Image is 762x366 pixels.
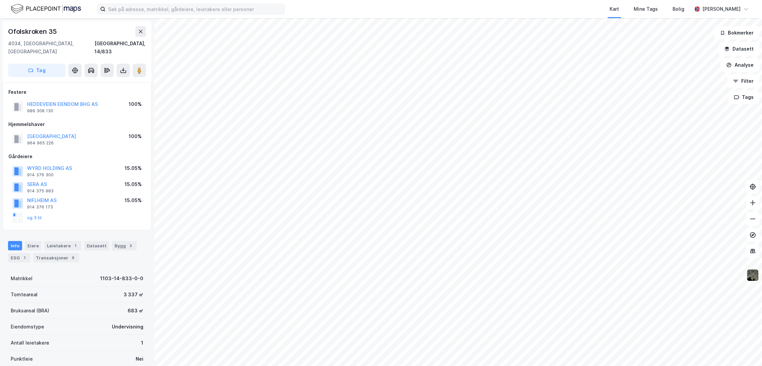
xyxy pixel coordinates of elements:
div: Info [8,241,22,250]
button: Tags [728,90,759,104]
button: Tag [8,64,66,77]
div: 1 [21,254,28,261]
div: 683 ㎡ [128,307,143,315]
img: logo.f888ab2527a4732fd821a326f86c7f29.svg [11,3,81,15]
div: Festere [8,88,146,96]
div: Bruksareal (BRA) [11,307,49,315]
div: 100% [129,132,142,140]
div: Bygg [112,241,137,250]
img: 9k= [746,269,759,282]
div: Punktleie [11,355,33,363]
div: Eiendomstype [11,323,44,331]
div: 4034, [GEOGRAPHIC_DATA], [GEOGRAPHIC_DATA] [8,40,94,56]
div: [PERSON_NAME] [702,5,741,13]
div: 1 [141,339,143,347]
div: Gårdeiere [8,152,146,161]
div: Tomteareal [11,291,38,299]
div: Eiere [25,241,42,250]
div: Matrikkel [11,274,32,283]
div: 914 376 300 [27,172,54,178]
div: 15.05% [125,180,142,188]
div: ESG [8,253,30,262]
div: 8 [70,254,76,261]
div: 964 965 226 [27,140,54,146]
div: Undervisning [112,323,143,331]
div: 15.05% [125,196,142,204]
div: Datasett [84,241,109,250]
div: Bolig [673,5,684,13]
div: Mine Tags [634,5,658,13]
div: 3 [127,242,134,249]
div: [GEOGRAPHIC_DATA], 14/833 [94,40,146,56]
div: Hjemmelshaver [8,120,146,128]
input: Søk på adresse, matrikkel, gårdeiere, leietakere eller personer [106,4,284,14]
div: Antall leietakere [11,339,49,347]
div: 3 337 ㎡ [124,291,143,299]
div: Leietakere [44,241,81,250]
div: 989 308 130 [27,108,53,114]
div: 100% [129,100,142,108]
div: Kontrollprogram for chat [729,334,762,366]
div: 1 [72,242,79,249]
button: Bokmerker [714,26,759,40]
button: Analyse [720,58,759,72]
div: Kart [610,5,619,13]
div: Ofolskroken 35 [8,26,58,37]
button: Filter [727,74,759,88]
div: Transaksjoner [33,253,79,262]
button: Datasett [718,42,759,56]
div: 15.05% [125,164,142,172]
div: 1103-14-833-0-0 [100,274,143,283]
div: 914 375 983 [27,188,54,194]
iframe: Chat Widget [729,334,762,366]
div: 914 376 173 [27,204,53,210]
div: Nei [136,355,143,363]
